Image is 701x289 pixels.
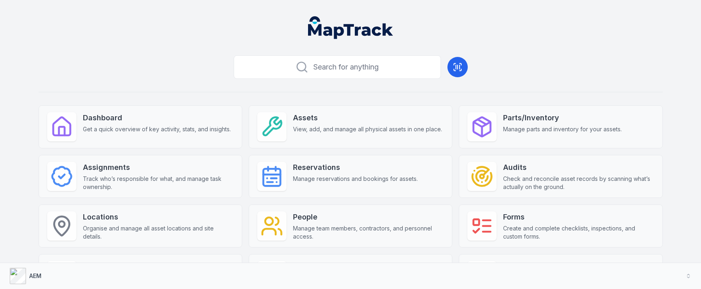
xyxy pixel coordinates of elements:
span: Organise and manage all asset locations and site details. [83,224,234,241]
a: AssignmentsTrack who’s responsible for what, and manage task ownership. [39,155,242,198]
a: ReservationsManage reservations and bookings for assets. [249,155,452,198]
strong: Locations [83,211,234,223]
nav: Global [295,16,406,39]
strong: Assignments [83,162,234,173]
strong: Reports [83,261,221,272]
strong: Forms [503,211,654,223]
span: Create and complete checklists, inspections, and custom forms. [503,224,654,241]
a: AssetsView, add, and manage all physical assets in one place. [249,105,452,148]
strong: AEM [29,272,41,279]
a: FormsCreate and complete checklists, inspections, and custom forms. [459,204,662,248]
span: Get a quick overview of key activity, stats, and insights. [83,125,231,133]
a: PeopleManage team members, contractors, and personnel access. [249,204,452,248]
a: Parts/InventoryManage parts and inventory for your assets. [459,105,662,148]
strong: People [293,211,444,223]
span: Manage reservations and bookings for assets. [293,175,418,183]
span: Track who’s responsible for what, and manage task ownership. [83,175,234,191]
span: Check and reconcile asset records by scanning what’s actually on the ground. [503,175,654,191]
button: Search for anything [234,55,441,79]
a: AuditsCheck and reconcile asset records by scanning what’s actually on the ground. [459,155,662,198]
strong: Parts/Inventory [503,112,622,124]
strong: Dashboard [83,112,231,124]
strong: Assets [293,112,442,124]
strong: Alerts [293,261,444,272]
strong: Reservations [293,162,418,173]
span: View, add, and manage all physical assets in one place. [293,125,442,133]
a: LocationsOrganise and manage all asset locations and site details. [39,204,242,248]
strong: Settings [503,261,654,272]
span: Manage parts and inventory for your assets. [503,125,622,133]
span: Search for anything [313,61,379,73]
strong: Audits [503,162,654,173]
a: DashboardGet a quick overview of key activity, stats, and insights. [39,105,242,148]
span: Manage team members, contractors, and personnel access. [293,224,444,241]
